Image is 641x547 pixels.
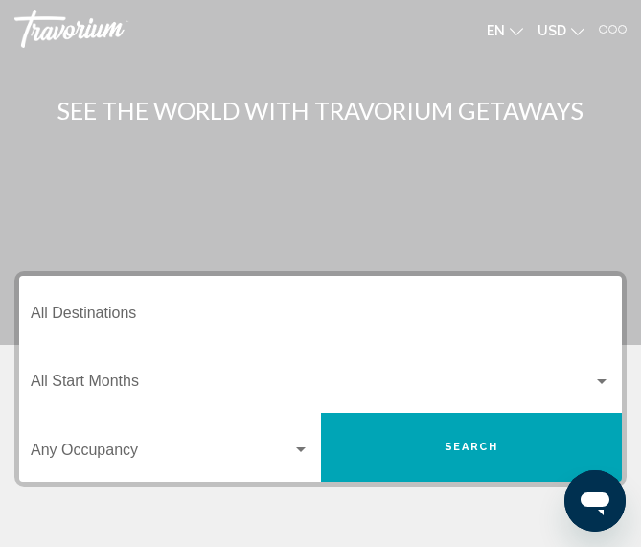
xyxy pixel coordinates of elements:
iframe: Button to launch messaging window [564,470,626,532]
button: Search [321,413,623,482]
span: Search [445,441,498,453]
a: Travorium [14,10,311,48]
h1: SEE THE WORLD WITH TRAVORIUM GETAWAYS [14,96,627,125]
button: Change language [487,16,523,44]
span: en [487,23,505,38]
div: Search widget [19,276,622,482]
button: Change currency [538,16,584,44]
span: USD [538,23,566,38]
